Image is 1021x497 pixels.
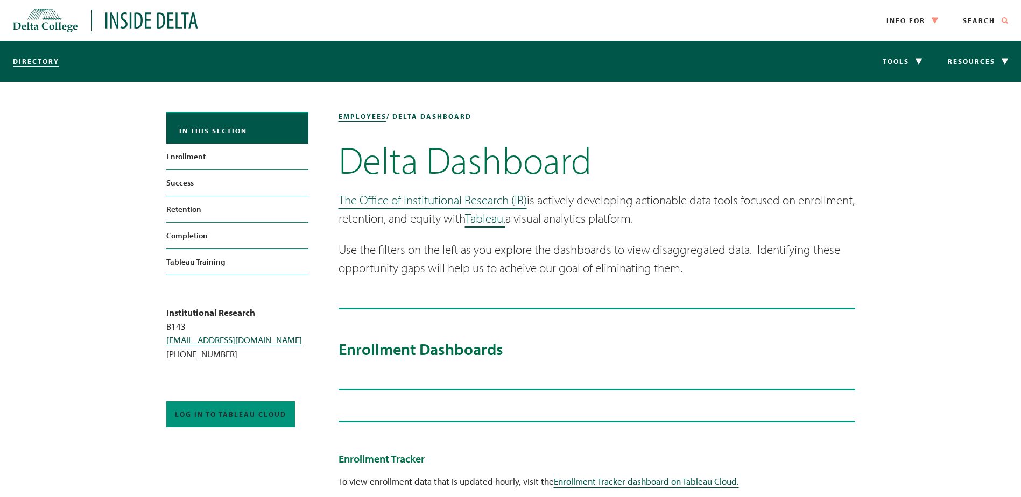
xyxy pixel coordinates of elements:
[465,210,505,226] a: Tableau,
[339,452,855,465] h3: Enrollment Tracker
[166,170,308,196] a: Success
[339,112,386,120] a: employees
[166,401,295,427] a: Log in to Tableau Cloud
[339,240,855,278] p: Use the filters on the left as you explore the dashboards to view disaggregated data. Identifying...
[339,191,855,228] p: is actively developing actionable data tools focused on enrollment, retention, and equity with a ...
[935,41,1021,82] button: Resources
[166,334,302,345] a: [EMAIL_ADDRESS][DOMAIN_NAME]
[339,142,855,178] h1: Delta Dashboard
[13,57,59,66] a: Directory
[166,249,308,275] a: Tableau Training
[386,112,471,120] span: / Delta Dashboard
[166,196,308,222] a: Retention
[166,348,237,359] span: [PHONE_NUMBER]
[166,321,186,332] span: B143
[166,113,308,144] button: In this section
[175,410,286,418] span: Log in to Tableau Cloud
[554,475,739,487] a: Enrollment Tracker dashboard on Tableau Cloud.
[339,339,855,359] h2: Enrollment Dashboards
[339,474,855,488] p: To view enrollment data that is updated hourly, visit the
[166,307,255,318] strong: Institutional Research
[339,192,527,208] a: The Office of Institutional Research (IR)
[166,223,308,248] a: Completion
[166,144,308,169] a: Enrollment
[870,41,935,82] button: Tools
